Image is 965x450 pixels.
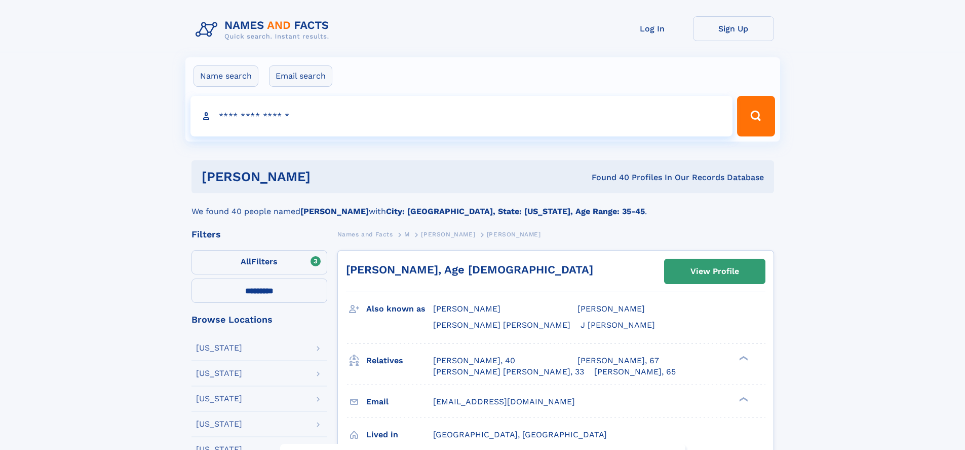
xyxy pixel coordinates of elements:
[337,228,393,240] a: Names and Facts
[451,172,764,183] div: Found 40 Profiles In Our Records Database
[191,230,327,239] div: Filters
[737,96,775,136] button: Search Button
[433,320,570,330] span: [PERSON_NAME] [PERSON_NAME]
[191,250,327,274] label: Filters
[581,320,655,330] span: J [PERSON_NAME]
[366,426,433,443] h3: Lived in
[690,260,739,283] div: View Profile
[366,393,433,410] h3: Email
[269,65,332,87] label: Email search
[191,315,327,324] div: Browse Locations
[202,170,451,183] h1: [PERSON_NAME]
[190,96,733,136] input: search input
[366,300,433,318] h3: Also known as
[196,420,242,428] div: [US_STATE]
[196,344,242,352] div: [US_STATE]
[386,206,645,216] b: City: [GEOGRAPHIC_DATA], State: [US_STATE], Age Range: 35-45
[404,231,410,238] span: M
[433,355,515,366] a: [PERSON_NAME], 40
[433,366,584,377] a: [PERSON_NAME] [PERSON_NAME], 33
[433,430,607,439] span: [GEOGRAPHIC_DATA], [GEOGRAPHIC_DATA]
[737,355,749,361] div: ❯
[665,259,765,284] a: View Profile
[433,304,500,314] span: [PERSON_NAME]
[404,228,410,240] a: M
[366,352,433,369] h3: Relatives
[191,193,774,218] div: We found 40 people named with .
[241,257,251,266] span: All
[191,16,337,44] img: Logo Names and Facts
[693,16,774,41] a: Sign Up
[196,395,242,403] div: [US_STATE]
[577,304,645,314] span: [PERSON_NAME]
[300,206,369,216] b: [PERSON_NAME]
[737,396,749,402] div: ❯
[487,231,541,238] span: [PERSON_NAME]
[594,366,676,377] a: [PERSON_NAME], 65
[346,263,593,276] a: [PERSON_NAME], Age [DEMOGRAPHIC_DATA]
[433,397,575,406] span: [EMAIL_ADDRESS][DOMAIN_NAME]
[194,65,258,87] label: Name search
[196,369,242,377] div: [US_STATE]
[421,228,475,240] a: [PERSON_NAME]
[577,355,659,366] a: [PERSON_NAME], 67
[612,16,693,41] a: Log In
[421,231,475,238] span: [PERSON_NAME]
